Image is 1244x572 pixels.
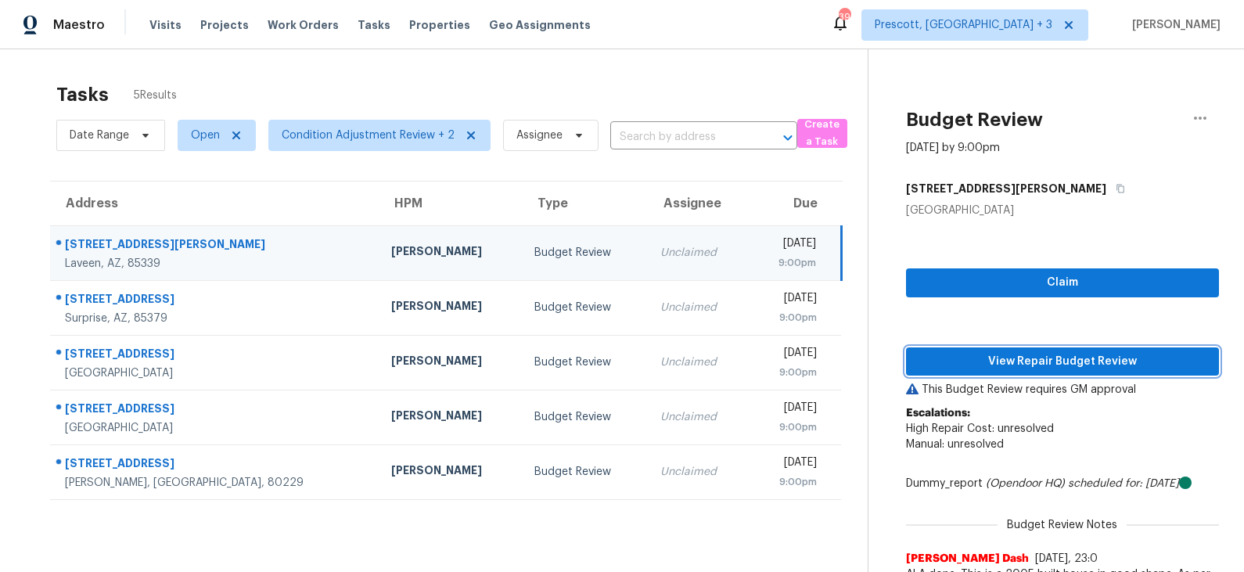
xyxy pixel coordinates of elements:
[906,268,1219,297] button: Claim
[906,382,1219,398] p: This Budget Review requires GM approval
[760,455,817,474] div: [DATE]
[391,462,509,482] div: [PERSON_NAME]
[191,128,220,143] span: Open
[660,464,736,480] div: Unclaimed
[760,255,816,271] div: 9:00pm
[534,245,635,261] div: Budget Review
[660,409,736,425] div: Unclaimed
[534,409,635,425] div: Budget Review
[65,291,366,311] div: [STREET_ADDRESS]
[660,245,736,261] div: Unclaimed
[516,128,563,143] span: Assignee
[534,300,635,315] div: Budget Review
[906,423,1054,434] span: High Repair Cost: unresolved
[53,17,105,33] span: Maestro
[1106,174,1127,203] button: Copy Address
[648,182,749,225] th: Assignee
[1068,478,1179,489] i: scheduled for: [DATE]
[760,236,816,255] div: [DATE]
[534,464,635,480] div: Budget Review
[1035,553,1098,564] span: [DATE], 23:0
[200,17,249,33] span: Projects
[391,298,509,318] div: [PERSON_NAME]
[65,365,366,381] div: [GEOGRAPHIC_DATA]
[660,300,736,315] div: Unclaimed
[906,476,1219,491] div: Dummy_report
[522,182,648,225] th: Type
[906,203,1219,218] div: [GEOGRAPHIC_DATA]
[906,140,1000,156] div: [DATE] by 9:00pm
[134,88,177,103] span: 5 Results
[70,128,129,143] span: Date Range
[998,517,1127,533] span: Budget Review Notes
[268,17,339,33] span: Work Orders
[282,128,455,143] span: Condition Adjustment Review + 2
[65,475,366,491] div: [PERSON_NAME], [GEOGRAPHIC_DATA], 80229
[777,127,799,149] button: Open
[409,17,470,33] span: Properties
[65,401,366,420] div: [STREET_ADDRESS]
[805,116,840,152] span: Create a Task
[1126,17,1221,33] span: [PERSON_NAME]
[906,347,1219,376] button: View Repair Budget Review
[610,125,753,149] input: Search by address
[65,346,366,365] div: [STREET_ADDRESS]
[875,17,1052,33] span: Prescott, [GEOGRAPHIC_DATA] + 3
[906,181,1106,196] h5: [STREET_ADDRESS][PERSON_NAME]
[391,243,509,263] div: [PERSON_NAME]
[391,353,509,372] div: [PERSON_NAME]
[906,408,970,419] b: Escalations:
[65,311,366,326] div: Surprise, AZ, 85379
[919,352,1206,372] span: View Repair Budget Review
[534,354,635,370] div: Budget Review
[986,478,1065,489] i: (Opendoor HQ)
[760,400,817,419] div: [DATE]
[358,20,390,31] span: Tasks
[919,273,1206,293] span: Claim
[906,551,1029,567] span: [PERSON_NAME] Dash
[391,408,509,427] div: [PERSON_NAME]
[760,310,817,326] div: 9:00pm
[760,419,817,435] div: 9:00pm
[760,365,817,380] div: 9:00pm
[65,455,366,475] div: [STREET_ADDRESS]
[760,474,817,490] div: 9:00pm
[65,236,366,256] div: [STREET_ADDRESS][PERSON_NAME]
[56,87,109,103] h2: Tasks
[839,9,850,25] div: 39
[748,182,841,225] th: Due
[379,182,522,225] th: HPM
[660,354,736,370] div: Unclaimed
[797,119,847,148] button: Create a Task
[760,345,817,365] div: [DATE]
[906,112,1043,128] h2: Budget Review
[65,420,366,436] div: [GEOGRAPHIC_DATA]
[50,182,379,225] th: Address
[149,17,182,33] span: Visits
[65,256,366,272] div: Laveen, AZ, 85339
[760,290,817,310] div: [DATE]
[489,17,591,33] span: Geo Assignments
[906,439,1004,450] span: Manual: unresolved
